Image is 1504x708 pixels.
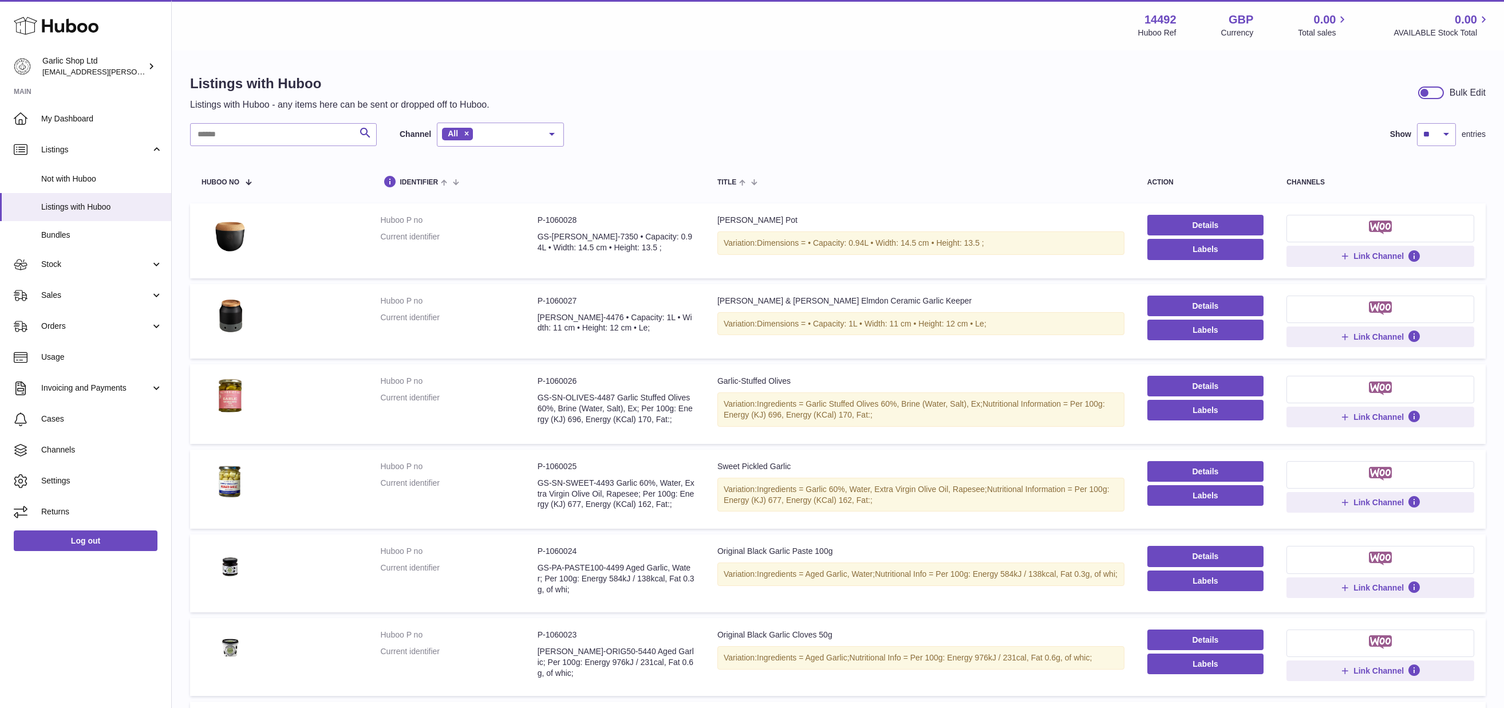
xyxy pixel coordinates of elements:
span: Bundles [41,230,163,241]
dt: Current identifier [380,312,537,334]
img: woocommerce-small.png [1369,635,1392,649]
dt: Huboo P no [380,296,537,306]
img: alec.veit@garlicshop.co.uk [14,58,31,75]
span: My Dashboard [41,113,163,124]
button: Link Channel [1286,577,1474,598]
span: Link Channel [1353,332,1404,342]
dd: P-1060024 [538,546,694,557]
dt: Huboo P no [380,630,537,640]
dt: Huboo P no [380,215,537,226]
a: Details [1147,296,1264,316]
div: Currency [1221,27,1254,38]
span: Nutritional Information = Per 100g: Energy (KJ) 696, Energy (KCal) 170, Fat:; [724,399,1105,419]
div: Variation: [717,312,1124,336]
img: woocommerce-small.png [1369,381,1392,395]
a: Details [1147,376,1264,396]
dd: GS-SN-OLIVES-4487 Garlic Stuffed Olives 60%, Brine (Water, Salt), Ex; Per 100g: Energy (KJ) 696, ... [538,392,694,425]
dt: Huboo P no [380,546,537,557]
strong: 14492 [1144,12,1177,27]
span: Nutritional Info = Per 100g: Energy 584kJ / 138kcal, Fat 0.3g, of whi; [875,569,1118,579]
span: Stock [41,259,151,270]
div: Sweet Pickled Garlic [717,461,1124,472]
span: Link Channel [1353,666,1404,676]
span: Usage [41,352,163,363]
div: Garlic Shop Ltd [42,56,145,77]
span: Listings with Huboo [41,202,163,213]
div: Variation: [717,646,1124,670]
div: [PERSON_NAME] & [PERSON_NAME] Elmdon Ceramic Garlic Keeper [717,296,1124,306]
span: 0.00 [1455,12,1477,27]
button: Labels [1147,320,1264,340]
button: Labels [1147,485,1264,506]
div: channels [1286,179,1474,186]
dd: [PERSON_NAME]-4476 • Capacity: 1L • Width: 11 cm • Height: 12 cm • Le; [538,312,694,334]
button: Link Channel [1286,246,1474,266]
span: Listings [41,144,151,155]
span: Ingredients = Aged Garlic, Water; [757,569,875,579]
span: Sales [41,290,151,301]
img: woocommerce-small.png [1369,301,1392,315]
dd: GS-[PERSON_NAME]-7350 • Capacity: 0.94L • Width: 14.5 cm • Height: 13.5 ; [538,231,694,253]
span: Not with Huboo [41,174,163,184]
span: Ingredients = Garlic 60%, Water, Extra Virgin Olive Oil, Rapesee; [757,485,987,494]
button: Labels [1147,239,1264,259]
span: Settings [41,475,163,486]
dd: GS-SN-SWEET-4493 Garlic 60%, Water, Extra Virgin Olive Oil, Rapesee; Per 100g: Energy (KJ) 677, E... [538,478,694,510]
a: 0.00 AVAILABLE Stock Total [1394,12,1490,38]
a: Details [1147,630,1264,650]
img: woocommerce-small.png [1369,467,1392,481]
span: Total sales [1298,27,1349,38]
span: Dimensions = • Capacity: 1L • Width: 11 cm • Height: 12 cm • Le; [757,319,986,328]
div: Variation: [717,392,1124,427]
dd: P-1060025 [538,461,694,472]
div: [PERSON_NAME] Pot [717,215,1124,226]
img: Cole & Mason Elmdon Ceramic Garlic Keeper [202,296,259,336]
img: Original Black Garlic Cloves 50g [202,630,259,670]
button: Labels [1147,400,1264,420]
span: identifier [400,179,438,186]
button: Link Channel [1286,407,1474,427]
a: Log out [14,530,157,551]
span: Link Channel [1353,412,1404,422]
div: Variation: [717,563,1124,586]
div: action [1147,179,1264,186]
button: Labels [1147,654,1264,674]
dd: P-1060026 [538,376,694,387]
dt: Huboo P no [380,376,537,387]
a: Details [1147,215,1264,235]
dt: Current identifier [380,478,537,510]
span: Link Channel [1353,583,1404,593]
a: Details [1147,461,1264,482]
div: Huboo Ref [1138,27,1177,38]
span: Channels [41,445,163,455]
span: AVAILABLE Stock Total [1394,27,1490,38]
button: Link Channel [1286,327,1474,347]
dt: Huboo P no [380,461,537,472]
dd: GS-PA-PASTE100-4499 Aged Garlic, Water; Per 100g: Energy 584kJ / 138kcal, Fat 0.3g, of whi; [538,563,694,595]
span: Dimensions = • Capacity: 0.94L • Width: 14.5 cm • Height: 13.5 ; [757,238,984,247]
span: Cases [41,414,163,424]
a: Details [1147,546,1264,567]
span: Nutritional Info = Per 100g: Energy 976kJ / 231cal, Fat 0.6g, of whic; [850,653,1092,662]
span: 0.00 [1314,12,1336,27]
div: Original Black Garlic Cloves 50g [717,630,1124,640]
span: All [448,129,458,138]
img: Emile Henry Garlic Pot [202,215,259,255]
div: Variation: [717,231,1124,255]
span: Huboo no [202,179,239,186]
p: Listings with Huboo - any items here can be sent or dropped off to Huboo. [190,99,490,111]
img: woocommerce-small.png [1369,221,1392,234]
div: Original Black Garlic Paste 100g [717,546,1124,557]
h1: Listings with Huboo [190,74,490,93]
dd: P-1060028 [538,215,694,226]
span: Link Channel [1353,497,1404,508]
img: Garlic-Stuffed Olives [202,376,259,416]
button: Link Channel [1286,660,1474,681]
dd: [PERSON_NAME]-ORIG50-5440 Aged Garlic; Per 100g: Energy 976kJ / 231cal, Fat 0.6g, of whic; [538,646,694,679]
span: Ingredients = Aged Garlic; [757,653,850,662]
span: Orders [41,321,151,332]
dd: P-1060027 [538,296,694,306]
span: Invoicing and Payments [41,383,151,394]
dt: Current identifier [380,231,537,253]
span: entries [1462,129,1486,140]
